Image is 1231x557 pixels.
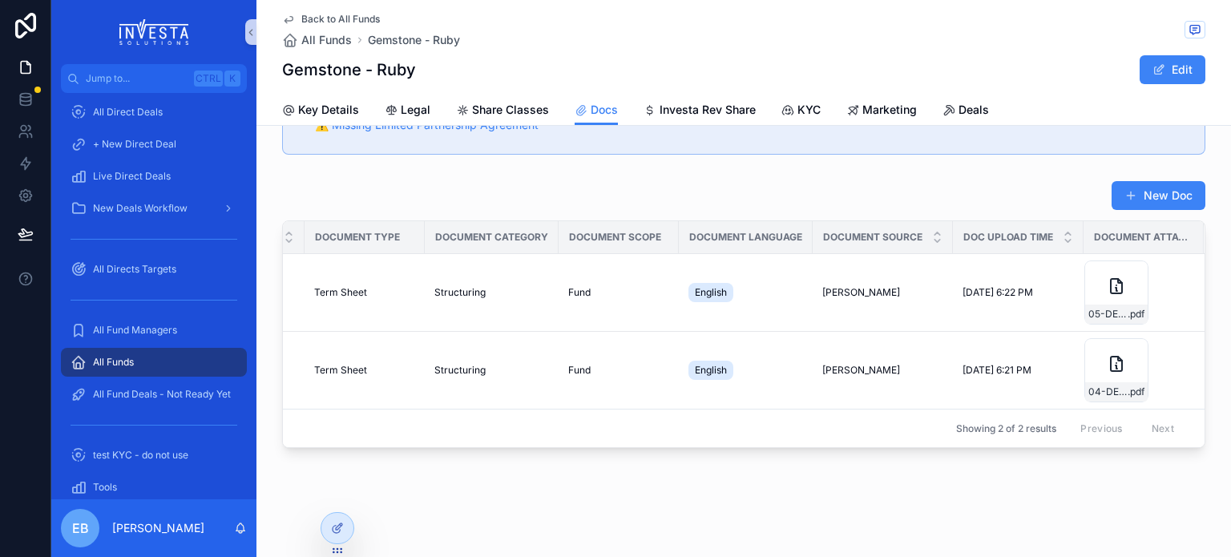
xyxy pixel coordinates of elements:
[282,95,359,127] a: Key Details
[434,286,549,299] a: Structuring
[282,13,380,26] a: Back to All Funds
[575,95,618,126] a: Docs
[1084,338,1185,402] a: 04-DELSEC-RUBY-TS-17122024-I.pdf
[385,95,430,127] a: Legal
[1088,385,1128,398] span: 04-DELSEC-RUBY-TS-17122024-I
[86,72,188,85] span: Jump to...
[93,388,231,401] span: All Fund Deals - Not Ready Yet
[695,364,727,377] span: English
[301,13,380,26] span: Back to All Funds
[456,95,549,127] a: Share Classes
[72,519,89,538] span: EB
[1112,181,1205,210] button: New Doc
[93,481,117,494] span: Tools
[695,286,727,299] span: English
[119,19,189,45] img: App logo
[93,324,177,337] span: All Fund Managers
[61,194,247,223] a: New Deals Workflow
[568,364,669,377] a: Fund
[368,32,460,48] a: Gemstone - Ruby
[568,364,591,377] span: Fund
[314,364,367,377] span: Term Sheet
[282,32,352,48] a: All Funds
[963,286,1033,299] span: [DATE] 6:22 PM
[61,316,247,345] a: All Fund Managers
[568,286,669,299] a: Fund
[194,71,223,87] span: Ctrl
[434,364,549,377] a: Structuring
[61,130,247,159] a: + New Direct Deal
[93,202,188,215] span: New Deals Workflow
[822,286,943,299] a: [PERSON_NAME]
[797,102,821,118] span: KYC
[93,449,188,462] span: test KYC - do not use
[569,231,661,244] span: Document Scope
[112,520,204,536] p: [PERSON_NAME]
[688,280,803,305] a: English
[959,102,989,118] span: Deals
[822,286,900,299] span: [PERSON_NAME]
[963,286,1074,299] a: [DATE] 6:22 PM
[314,286,367,299] span: Term Sheet
[298,102,359,118] span: Key Details
[93,106,163,119] span: All Direct Deals
[61,380,247,409] a: All Fund Deals - Not Ready Yet
[93,138,176,151] span: + New Direct Deal
[1094,231,1193,244] span: Document Attachment
[568,286,591,299] span: Fund
[963,364,1031,377] span: [DATE] 6:21 PM
[93,356,134,369] span: All Funds
[61,98,247,127] a: All Direct Deals
[315,231,400,244] span: Document Type
[61,162,247,191] a: Live Direct Deals
[61,348,247,377] a: All Funds
[862,102,917,118] span: Marketing
[314,286,415,299] a: Term Sheet
[434,286,486,299] span: Structuring
[93,170,171,183] span: Live Direct Deals
[472,102,549,118] span: Share Classes
[61,441,247,470] a: test KYC - do not use
[688,357,803,383] a: English
[226,72,239,85] span: K
[591,102,618,118] span: Docs
[660,102,756,118] span: Investa Rev Share
[301,32,352,48] span: All Funds
[61,64,247,93] button: Jump to...CtrlK
[1140,55,1205,84] button: Edit
[942,95,989,127] a: Deals
[434,364,486,377] span: Structuring
[1128,308,1144,321] span: .pdf
[644,95,756,127] a: Investa Rev Share
[314,364,415,377] a: Term Sheet
[689,231,802,244] span: Document Language
[93,263,176,276] span: All Directs Targets
[963,231,1053,244] span: Doc Upload Time
[956,422,1056,435] span: Showing 2 of 2 results
[435,231,548,244] span: Document Category
[61,255,247,284] a: All Directs Targets
[822,364,943,377] a: [PERSON_NAME]
[963,364,1074,377] a: [DATE] 6:21 PM
[822,364,900,377] span: [PERSON_NAME]
[781,95,821,127] a: KYC
[401,102,430,118] span: Legal
[51,93,256,499] div: scrollable content
[846,95,917,127] a: Marketing
[823,231,922,244] span: Document Source
[282,59,416,81] h1: Gemstone - Ruby
[1084,260,1185,325] a: 05-DELSEC-RUBY-TS-17122024-D.pdf
[61,473,247,502] a: Tools
[1128,385,1144,398] span: .pdf
[1088,308,1128,321] span: 05-DELSEC-RUBY-TS-17122024-D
